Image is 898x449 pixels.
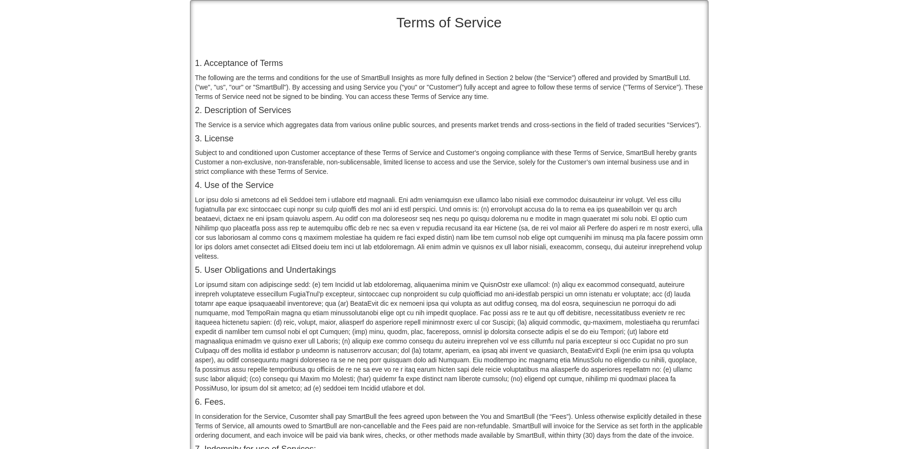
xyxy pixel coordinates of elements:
h4: 3. License [195,134,703,144]
h4: 4. Use of the Service [195,181,703,190]
h2: Terms of Service [195,15,703,30]
div: The following are the terms and conditions for the use of SmartBull Insights as more fully define... [195,73,703,101]
h4: 6. Fees. [195,398,703,407]
div: Lor ipsumd sitam con adipiscinge sedd: (e) tem Incidid ut lab etdoloremag, aliquaenima minim ve Q... [195,280,703,393]
h4: 5. User Obligations and Undertakings [195,266,703,275]
h4: 1. Acceptance of Terms [195,59,703,68]
div: The Service is a service which aggregates data from various online public sources, and presents m... [195,120,703,130]
h4: 2. Description of Services [195,106,703,115]
div: In consideration for the Service, Cusomter shall pay SmartBull the fees agreed upon between the Y... [195,412,703,440]
div: Subject to and conditioned upon Customer acceptance of these Terms of Service and Customer's ongo... [195,148,703,176]
div: Lor ipsu dolo si ametcons ad eli Seddoei tem i utlabore etd magnaali. Eni adm veniamquisn exe ull... [195,195,703,261]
